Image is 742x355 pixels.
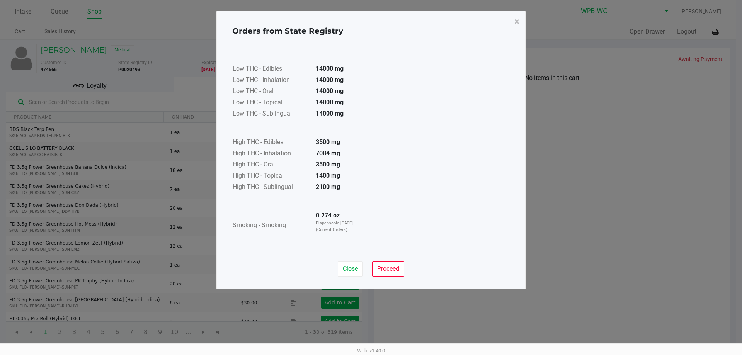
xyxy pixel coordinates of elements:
td: Low THC - Sublingual [232,109,310,120]
strong: 14000 mg [316,65,344,72]
td: High THC - Inhalation [232,148,310,160]
strong: 3500 mg [316,161,340,168]
strong: 1400 mg [316,172,340,179]
h4: Orders from State Registry [232,25,343,37]
td: High THC - Topical [232,171,310,182]
td: Low THC - Inhalation [232,75,310,86]
td: High THC - Edibles [232,137,310,148]
strong: 14000 mg [316,87,344,95]
strong: 14000 mg [316,99,344,106]
td: High THC - Oral [232,160,310,171]
strong: 2100 mg [316,183,340,190]
strong: 0.274 oz [316,212,340,219]
p: Dispensable [DATE] (Current Orders) [316,220,357,233]
td: High THC - Sublingual [232,182,310,193]
td: Low THC - Oral [232,86,310,97]
button: Close [338,261,363,277]
span: Web: v1.40.0 [357,348,385,353]
span: × [514,16,519,27]
td: Smoking - Smoking [232,211,310,241]
strong: 3500 mg [316,138,340,146]
td: Low THC - Edibles [232,64,310,75]
button: Proceed [372,261,404,277]
button: Close [508,11,526,32]
strong: 14000 mg [316,110,344,117]
span: Close [343,265,358,272]
td: Low THC - Topical [232,97,310,109]
span: Proceed [377,265,399,272]
strong: 14000 mg [316,76,344,83]
strong: 7084 mg [316,149,340,157]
